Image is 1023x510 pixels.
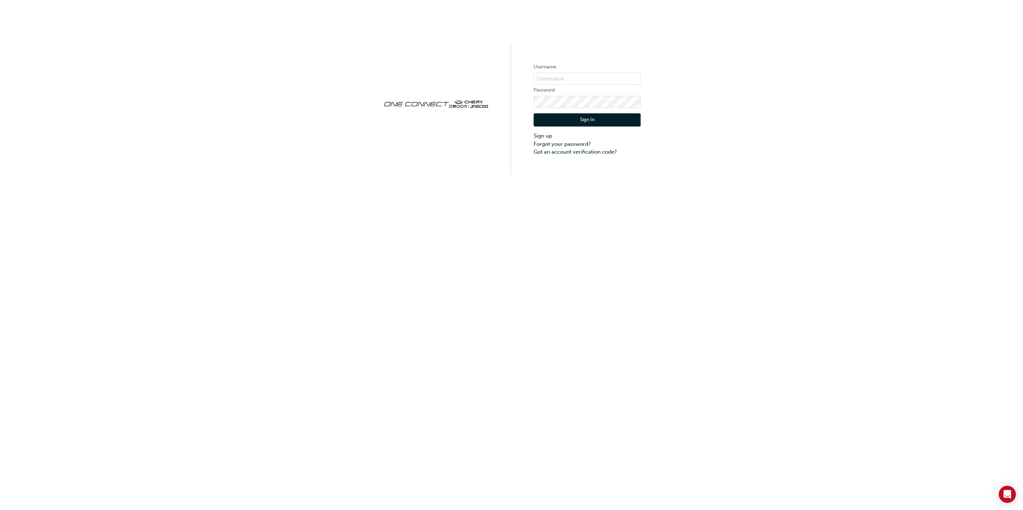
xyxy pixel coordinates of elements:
[999,486,1016,503] div: Open Intercom Messenger
[382,94,489,113] img: oneconnect
[534,63,641,71] label: Username
[534,132,641,140] a: Sign up
[534,73,641,85] input: Username
[534,148,641,156] a: Got an account verification code?
[534,140,641,148] a: Forgot your password?
[534,113,641,127] button: Sign In
[534,86,641,94] label: Password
